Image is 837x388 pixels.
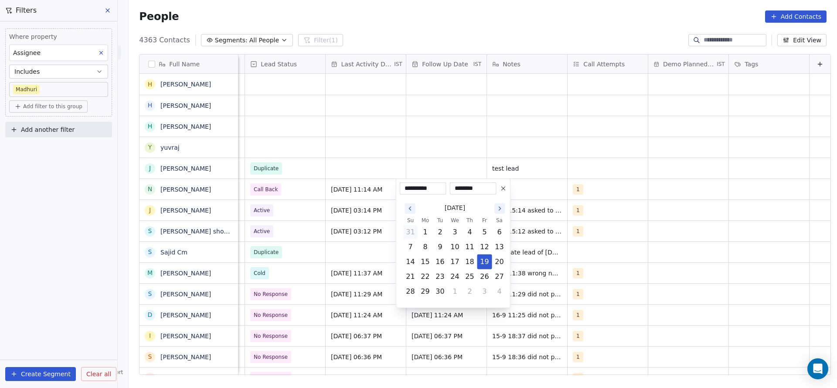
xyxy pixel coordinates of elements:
button: Wednesday, September 3rd, 2025 [448,225,462,239]
th: Thursday [463,216,477,225]
button: Thursday, September 4th, 2025 [463,225,477,239]
button: Monday, September 1st, 2025 [418,225,432,239]
table: September 2025 [403,216,507,299]
th: Friday [477,216,492,225]
button: Go to the Previous Month [405,203,415,214]
button: Wednesday, September 24th, 2025 [448,270,462,284]
button: Sunday, September 7th, 2025 [404,240,418,254]
button: Today, Friday, September 19th, 2025, selected [478,255,492,269]
button: Wednesday, September 10th, 2025 [448,240,462,254]
th: Sunday [403,216,418,225]
button: Wednesday, October 1st, 2025 [448,285,462,299]
button: Saturday, October 4th, 2025 [493,285,507,299]
button: Tuesday, September 9th, 2025 [433,240,447,254]
button: Friday, September 5th, 2025 [478,225,492,239]
button: Sunday, August 31st, 2025 [404,225,418,239]
button: Tuesday, September 23rd, 2025 [433,270,447,284]
button: Tuesday, September 2nd, 2025 [433,225,447,239]
button: Friday, September 12th, 2025 [478,240,492,254]
th: Wednesday [448,216,463,225]
button: Sunday, September 21st, 2025 [404,270,418,284]
button: Thursday, October 2nd, 2025 [463,285,477,299]
button: Tuesday, September 30th, 2025 [433,285,447,299]
button: Thursday, September 11th, 2025 [463,240,477,254]
button: Sunday, September 28th, 2025 [404,285,418,299]
button: Monday, September 15th, 2025 [418,255,432,269]
button: Tuesday, September 16th, 2025 [433,255,447,269]
button: Saturday, September 6th, 2025 [493,225,507,239]
span: [DATE] [445,203,465,213]
button: Thursday, September 18th, 2025 [463,255,477,269]
button: Monday, September 29th, 2025 [418,285,432,299]
th: Saturday [492,216,507,225]
button: Wednesday, September 17th, 2025 [448,255,462,269]
button: Sunday, September 14th, 2025 [404,255,418,269]
button: Thursday, September 25th, 2025 [463,270,477,284]
button: Saturday, September 13th, 2025 [493,240,507,254]
button: Monday, September 8th, 2025 [418,240,432,254]
th: Monday [418,216,433,225]
button: Saturday, September 27th, 2025 [493,270,507,284]
button: Go to the Next Month [495,203,505,214]
button: Friday, September 26th, 2025 [478,270,492,284]
button: Friday, October 3rd, 2025 [478,285,492,299]
button: Saturday, September 20th, 2025 [493,255,507,269]
button: Monday, September 22nd, 2025 [418,270,432,284]
th: Tuesday [433,216,448,225]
